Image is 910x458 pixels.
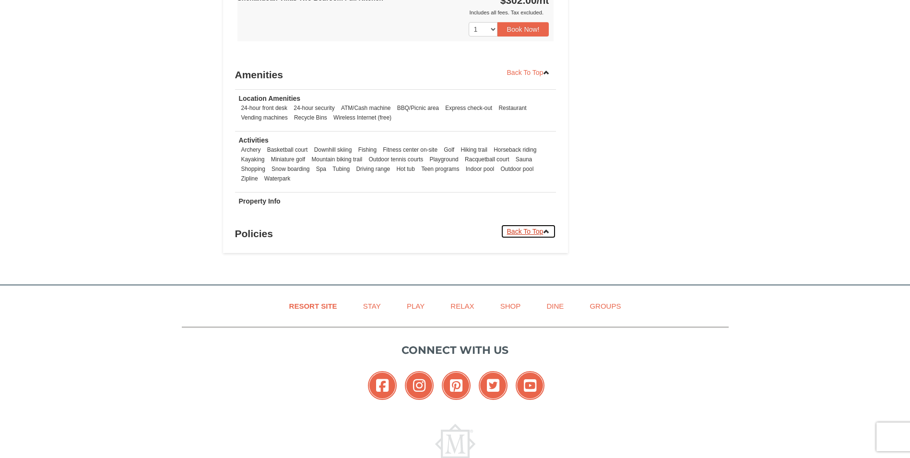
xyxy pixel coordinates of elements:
li: 24-hour security [291,103,337,113]
li: Horseback riding [491,145,539,155]
a: Back To Top [501,65,556,80]
strong: Property Info [239,197,281,205]
strong: Location Amenities [239,95,301,102]
li: Racquetball court [462,155,512,164]
li: Miniature golf [269,155,307,164]
li: Hot tub [394,164,417,174]
li: Teen programs [419,164,461,174]
li: Snow boarding [269,164,312,174]
li: Hiking trail [458,145,490,155]
li: BBQ/Picnic area [395,103,441,113]
li: Tubing [330,164,352,174]
li: Express check-out [443,103,495,113]
li: Outdoor pool [498,164,536,174]
h3: Policies [235,224,556,243]
li: Restaurant [496,103,529,113]
li: Indoor pool [463,164,497,174]
li: Playground [427,155,461,164]
div: Includes all fees. Tax excluded. [237,8,549,17]
button: Book Now! [497,22,549,36]
li: Outdoor tennis courts [366,155,426,164]
a: Shop [488,295,533,317]
h3: Amenities [235,65,556,84]
li: Driving range [354,164,392,174]
li: Kayaking [239,155,267,164]
a: Resort Site [277,295,349,317]
li: Sauna [513,155,534,164]
a: Dine [534,295,576,317]
li: Downhill skiing [312,145,355,155]
li: Fitness center on-site [380,145,440,155]
li: Mountain biking trail [309,155,365,164]
li: Spa [314,164,329,174]
li: Archery [239,145,263,155]
li: Golf [441,145,457,155]
a: Relax [438,295,486,317]
li: Zipline [239,174,260,183]
li: Basketball court [265,145,310,155]
li: Waterpark [262,174,293,183]
li: Recycle Bins [292,113,330,122]
li: Fishing [356,145,379,155]
p: Connect with us [182,342,729,358]
a: Play [395,295,437,317]
li: Shopping [239,164,268,174]
strong: Activities [239,136,269,144]
li: 24-hour front desk [239,103,290,113]
a: Back To Top [501,224,556,239]
a: Stay [351,295,393,317]
li: Vending machines [239,113,290,122]
li: Wireless Internet (free) [331,113,394,122]
li: ATM/Cash machine [339,103,393,113]
a: Groups [578,295,633,317]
